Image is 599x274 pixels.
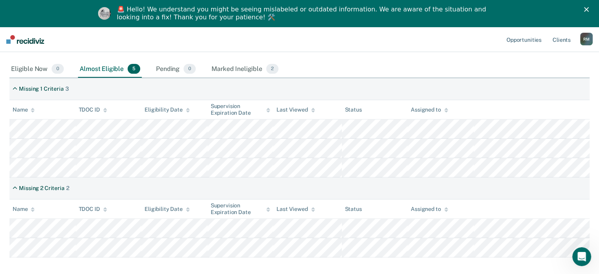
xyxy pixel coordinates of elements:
div: Missing 1 Criteria [19,86,63,92]
img: Profile image for Kim [98,7,111,20]
span: 5 [128,64,140,74]
div: Missing 2 Criteria2 [9,182,72,195]
img: Recidiviz [6,35,44,44]
div: Eligibility Date [145,206,190,212]
div: Marked Ineligible2 [210,61,280,78]
iframe: Intercom live chat [572,247,591,266]
div: Last Viewed [276,106,315,113]
a: Opportunities [505,27,543,52]
div: Status [345,106,362,113]
div: 2 [66,185,69,192]
div: Supervision Expiration Date [211,103,271,116]
span: 0 [184,64,196,74]
div: Assigned to [411,106,448,113]
div: Pending0 [154,61,197,78]
div: Name [13,106,35,113]
div: Eligibility Date [145,106,190,113]
button: RM [580,33,593,45]
div: TDOC ID [79,206,107,212]
div: Last Viewed [276,206,315,212]
div: Status [345,206,362,212]
div: Almost Eligible5 [78,61,142,78]
div: Assigned to [411,206,448,212]
div: Eligible Now0 [9,61,65,78]
div: Name [13,206,35,212]
div: Supervision Expiration Date [211,202,271,216]
div: TDOC ID [79,106,107,113]
a: Clients [551,27,572,52]
span: 0 [52,64,64,74]
div: R M [580,33,593,45]
div: Missing 1 Criteria3 [9,82,72,95]
span: 2 [266,64,278,74]
div: Missing 2 Criteria [19,185,64,192]
div: 🚨 Hello! We understand you might be seeing mislabeled or outdated information. We are aware of th... [117,6,489,21]
div: 3 [65,86,69,92]
div: Close [584,7,592,12]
